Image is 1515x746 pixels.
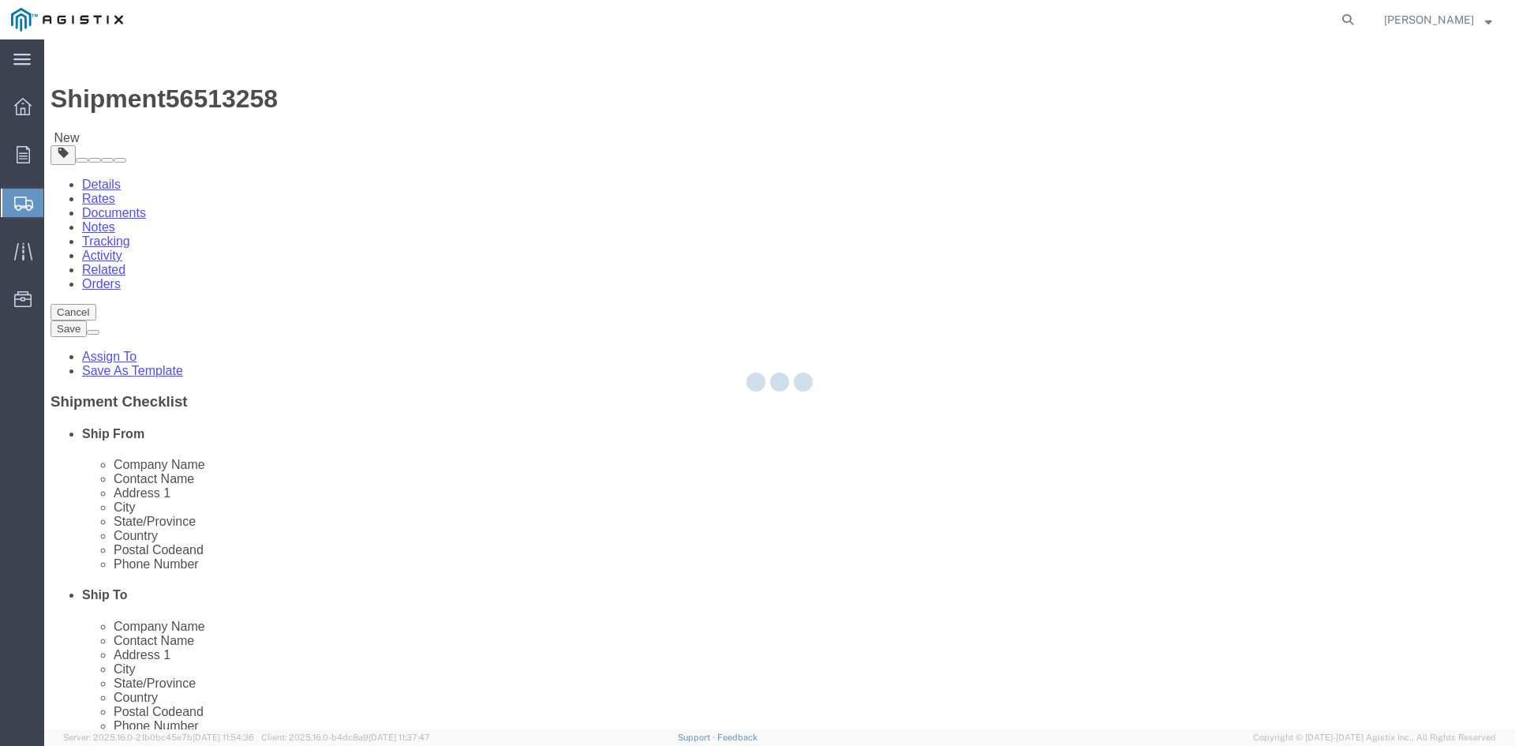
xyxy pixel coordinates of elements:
[678,733,717,742] a: Support
[261,733,430,742] span: Client: 2025.16.0-b4dc8a9
[63,733,254,742] span: Server: 2025.16.0-21b0bc45e7b
[1253,731,1496,744] span: Copyright © [DATE]-[DATE] Agistix Inc., All Rights Reserved
[717,733,757,742] a: Feedback
[1383,10,1493,29] button: [PERSON_NAME]
[1384,11,1474,28] span: Allison Peter
[368,733,430,742] span: [DATE] 11:37:47
[193,733,254,742] span: [DATE] 11:54:36
[11,8,123,32] img: logo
